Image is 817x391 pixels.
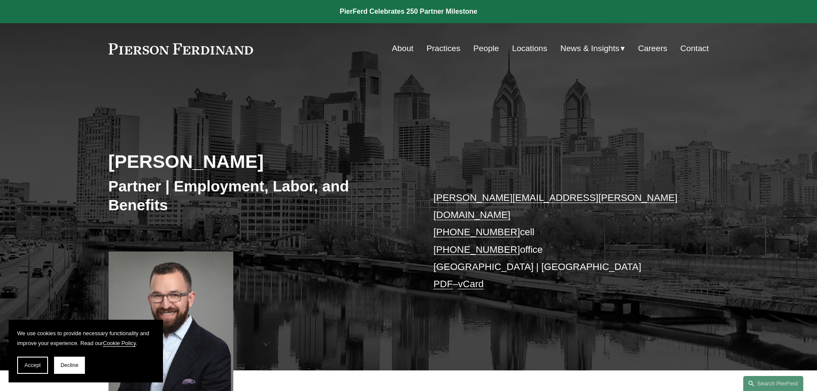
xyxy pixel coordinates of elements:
span: Decline [60,362,78,368]
button: Accept [17,357,48,374]
a: [PHONE_NUMBER] [434,227,520,237]
a: folder dropdown [561,40,625,57]
a: PDF [434,279,453,289]
a: [PERSON_NAME][EMAIL_ADDRESS][PERSON_NAME][DOMAIN_NAME] [434,192,678,220]
button: Decline [54,357,85,374]
p: We use cookies to provide necessary functionality and improve your experience. Read our . [17,328,154,348]
a: Search this site [743,376,803,391]
a: Practices [426,40,460,57]
a: About [392,40,413,57]
section: Cookie banner [9,320,163,382]
a: Careers [638,40,667,57]
a: People [473,40,499,57]
p: cell office [GEOGRAPHIC_DATA] | [GEOGRAPHIC_DATA] – [434,189,684,293]
span: Accept [24,362,41,368]
a: [PHONE_NUMBER] [434,244,520,255]
h3: Partner | Employment, Labor, and Benefits [109,177,409,214]
span: News & Insights [561,41,620,56]
a: Contact [680,40,708,57]
a: Locations [512,40,547,57]
a: vCard [458,279,484,289]
a: Cookie Policy [103,340,136,346]
h2: [PERSON_NAME] [109,150,409,173]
